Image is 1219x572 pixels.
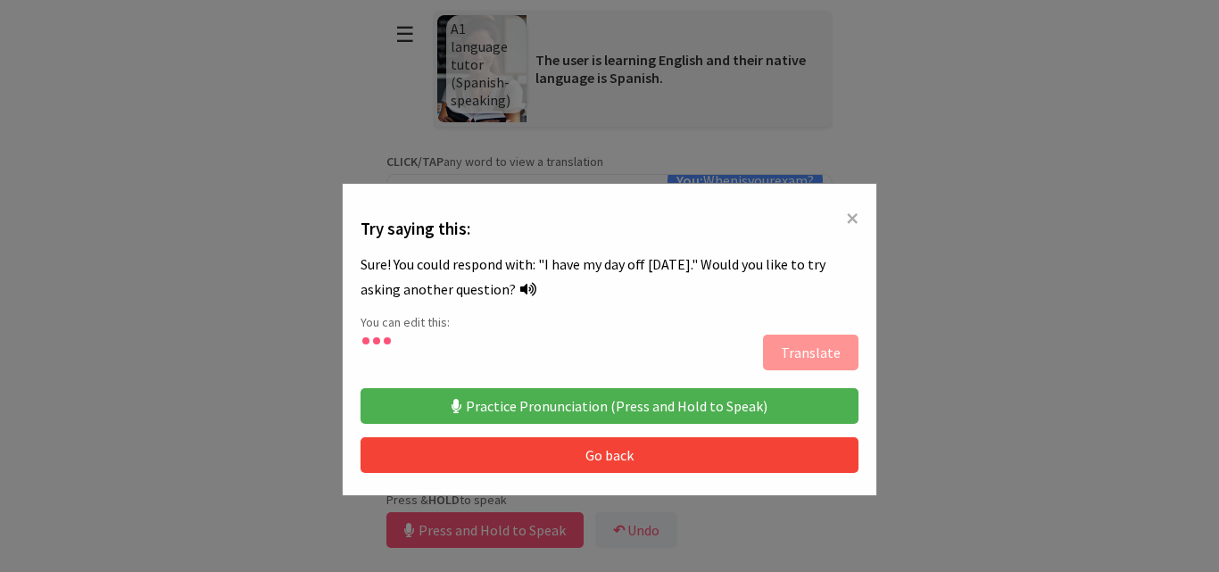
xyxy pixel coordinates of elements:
[361,255,858,305] div: Sure! You could respond with: "I have my day off [DATE]." Would you like to try asking another qu...
[846,202,858,234] span: ×
[763,335,858,370] button: Translate
[361,219,858,239] h3: Try saying this:
[361,437,858,473] button: Go back
[361,388,858,424] button: Practice Pronunciation (Press and Hold to Speak)
[361,314,858,330] p: You can edit this:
